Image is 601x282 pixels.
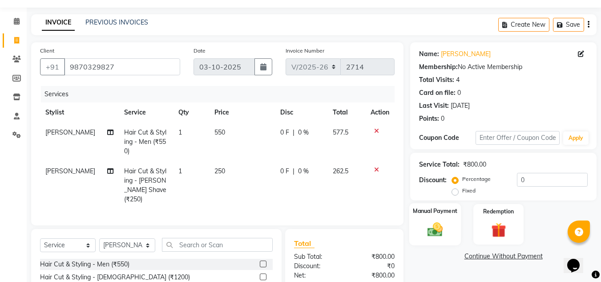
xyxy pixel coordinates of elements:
[333,167,348,175] span: 262.5
[293,167,294,176] span: |
[40,58,65,75] button: +91
[498,18,549,32] button: Create New
[40,47,54,55] label: Client
[173,102,209,123] th: Qty
[419,49,439,59] div: Name:
[419,75,454,85] div: Total Visits:
[483,208,514,216] label: Redemption
[344,271,401,280] div: ₹800.00
[194,47,206,55] label: Date
[40,102,119,123] th: Stylist
[344,262,401,271] div: ₹0
[64,58,180,75] input: Search by Name/Mobile/Email/Code
[423,221,448,238] img: _cash.svg
[412,252,595,261] a: Continue Without Payment
[463,160,486,169] div: ₹800.00
[40,273,190,282] div: Hair Cut & Styling - [DEMOGRAPHIC_DATA] (₹1200)
[119,102,173,123] th: Service
[451,101,470,110] div: [DATE]
[413,207,457,215] label: Manual Payment
[280,128,289,137] span: 0 F
[419,133,475,143] div: Coupon Code
[419,101,449,110] div: Last Visit:
[441,114,444,123] div: 0
[40,260,129,269] div: Hair Cut & Styling - Men (₹550)
[419,62,588,72] div: No Active Membership
[419,88,456,98] div: Card on file:
[563,131,589,145] button: Apply
[419,160,460,169] div: Service Total:
[365,102,395,123] th: Action
[42,15,75,31] a: INVOICE
[275,102,328,123] th: Disc
[287,262,344,271] div: Discount:
[564,246,592,273] iframe: chat widget
[456,75,460,85] div: 4
[344,252,401,262] div: ₹800.00
[41,86,401,102] div: Services
[457,88,461,98] div: 0
[462,187,476,195] label: Fixed
[294,239,315,248] span: Total
[45,128,95,136] span: [PERSON_NAME]
[462,175,491,183] label: Percentage
[419,62,458,72] div: Membership:
[287,271,344,280] div: Net:
[178,167,182,175] span: 1
[85,18,148,26] a: PREVIOUS INVOICES
[124,167,166,203] span: Hair Cut & Styling - [PERSON_NAME] Shave (₹250)
[327,102,365,123] th: Total
[553,18,584,32] button: Save
[298,128,309,137] span: 0 %
[419,176,447,185] div: Discount:
[487,221,511,239] img: _gift.svg
[162,238,273,252] input: Search or Scan
[287,252,344,262] div: Sub Total:
[441,49,491,59] a: [PERSON_NAME]
[178,128,182,136] span: 1
[476,131,560,145] input: Enter Offer / Coupon Code
[45,167,95,175] span: [PERSON_NAME]
[214,167,225,175] span: 250
[209,102,275,123] th: Price
[286,47,324,55] label: Invoice Number
[280,167,289,176] span: 0 F
[124,128,166,155] span: Hair Cut & Styling - Men (₹550)
[298,167,309,176] span: 0 %
[214,128,225,136] span: 550
[293,128,294,137] span: |
[333,128,348,136] span: 577.5
[419,114,439,123] div: Points:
